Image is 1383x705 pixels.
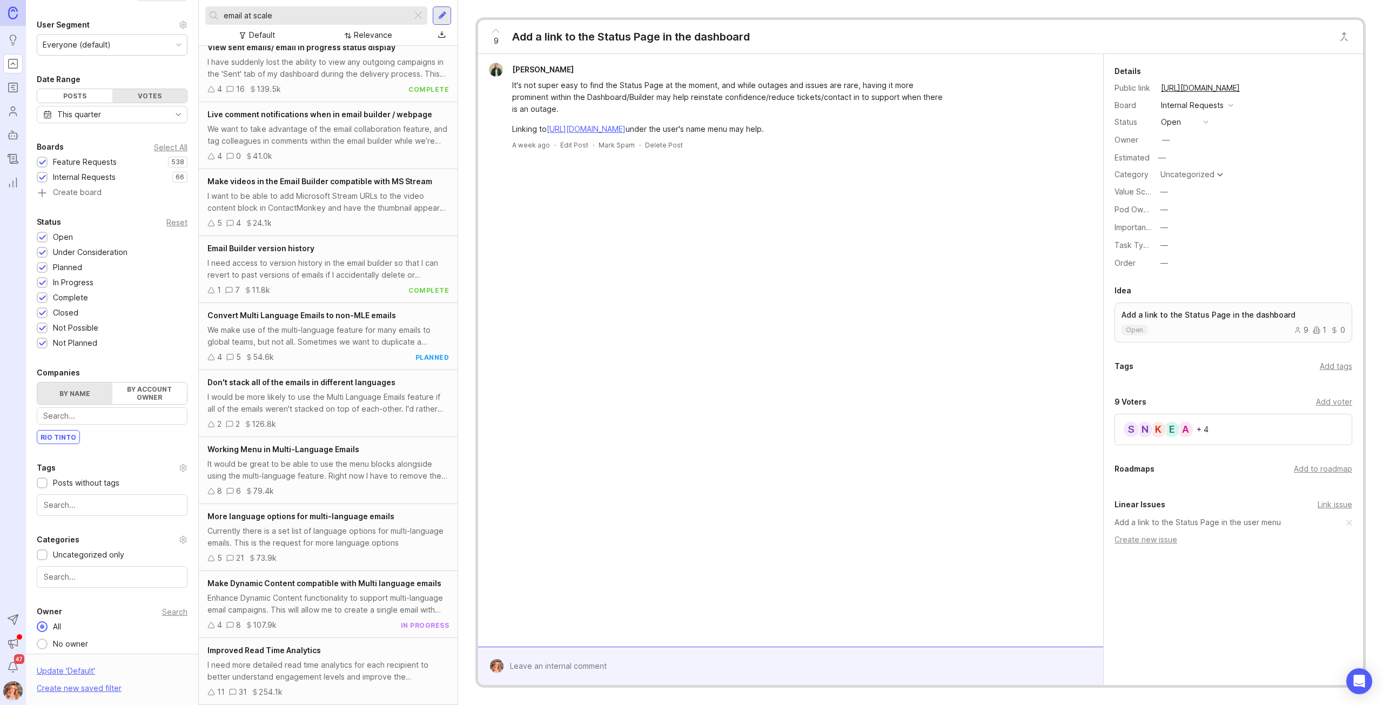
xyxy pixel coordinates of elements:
a: Make Dynamic Content compatible with Multi language emailsEnhance Dynamic Content functionality t... [199,571,458,638]
div: complete [408,85,449,94]
div: — [1160,239,1168,251]
div: Tags [1115,360,1133,373]
div: Select All [154,144,187,150]
button: Bronwen W [3,681,23,701]
a: [URL][DOMAIN_NAME] [547,124,626,133]
div: No owner [48,638,93,650]
a: Don't stack all of the emails in different languagesI would be more likely to use the Multi Langu... [199,370,458,437]
div: · [593,140,594,150]
div: 9 Voters [1115,395,1146,408]
div: Roadmaps [1115,462,1154,475]
div: E [1163,421,1180,438]
div: It would be great to be able to use the menu blocks alongside using the multi-language feature. R... [207,458,449,482]
div: Create new saved filter [37,682,122,694]
div: 0 [1331,326,1345,334]
button: Mark Spam [599,140,635,150]
div: Currently there is a set list of language options for multi-language emails. This is the request ... [207,525,449,549]
a: A week ago [512,140,550,150]
a: Convert Multi Language Emails to non-MLE emailsWe make use of the multi-language feature for many... [199,303,458,370]
div: Tags [37,461,56,474]
label: By account owner [112,382,187,404]
a: Reporting [3,173,23,192]
div: N [1136,421,1153,438]
div: Uncategorized [1160,171,1214,178]
div: 41.0k [253,150,272,162]
div: 2 [217,418,221,430]
div: — [1160,257,1168,269]
div: Reset [166,219,187,225]
label: By name [37,382,112,404]
div: This quarter [57,109,101,120]
div: 2 [236,418,240,430]
button: Announcements [3,634,23,653]
a: Working Menu in Multi-Language EmailsIt would be great to be able to use the menu blocks alongsid... [199,437,458,504]
div: Default [249,29,275,41]
div: Status [1115,116,1152,128]
div: 79.4k [253,485,274,497]
div: 73.9k [256,552,277,564]
div: Posts [37,89,112,103]
a: Create board [37,189,187,198]
div: — [1160,186,1168,198]
a: More language options for multi-language emailsCurrently there is a set list of language options ... [199,504,458,571]
div: Open Intercom Messenger [1346,668,1372,694]
div: Planned [53,261,82,273]
div: It's not super easy to find the Status Page at the moment, and while outages and issues are rare,... [512,79,944,115]
a: Dave Purcell[PERSON_NAME] [482,63,582,77]
svg: toggle icon [170,110,187,119]
div: Add a link to the Status Page in the dashboard [512,29,750,44]
div: Edit Post [560,140,588,150]
div: In Progress [53,277,93,288]
div: I want to be able to add Microsoft Stream URLs to the video content block in ContactMonkey and ha... [207,190,449,214]
div: Owner [37,605,62,618]
div: Not Planned [53,337,97,349]
div: 8 [217,485,222,497]
div: Internal Requests [1161,99,1224,111]
div: Linear Issues [1115,498,1165,511]
div: 54.6k [253,351,274,363]
div: Not Possible [53,322,98,334]
span: 9 [494,35,499,47]
label: Pod Ownership [1115,205,1170,214]
div: 11 [217,686,225,698]
div: 4 [217,150,222,162]
input: Search... [44,571,180,583]
img: Bronwen W [486,659,507,673]
div: Update ' Default ' [37,665,95,682]
div: Boards [37,140,64,153]
div: Votes [112,89,187,103]
span: More language options for multi-language emails [207,512,394,521]
div: Companies [37,366,80,379]
button: Send to Autopilot [3,610,23,629]
span: View sent emails/ email in progress status display [207,43,395,52]
a: Make videos in the Email Builder compatible with MS StreamI want to be able to add Microsoft Stre... [199,169,458,236]
div: Public link [1115,82,1152,94]
img: Dave Purcell [489,63,503,77]
div: I have suddenly lost the ability to view any outgoing campaigns in the 'Sent' tab of my dashboard... [207,56,449,80]
div: 24.1k [253,217,272,229]
div: — [1160,204,1168,216]
div: planned [415,353,449,362]
div: — [1162,134,1170,146]
a: Improved Read Time AnalyticsI need more detailed read time analytics for each recipient to better... [199,638,458,705]
button: Notifications [3,657,23,677]
div: Linking to under the user's name menu may help. [512,123,944,135]
div: 31 [239,686,247,698]
span: Make Dynamic Content compatible with Multi language emails [207,579,441,588]
div: I need access to version history in the email builder so that I can revert to past versions of em... [207,257,449,281]
div: Everyone (default) [43,39,111,51]
span: Don't stack all of the emails in different languages [207,378,395,387]
p: open [1126,326,1143,334]
div: 4 [217,619,222,631]
div: · [554,140,556,150]
div: Posts without tags [53,477,119,489]
button: Close button [1333,26,1355,48]
a: [URL][DOMAIN_NAME] [1158,81,1243,95]
span: Make videos in the Email Builder compatible with MS Stream [207,177,432,186]
a: Changelog [3,149,23,169]
div: Rio Tinto [37,431,79,444]
div: — [1160,221,1168,233]
div: — [1155,151,1169,165]
a: Portal [3,54,23,73]
div: Details [1115,65,1141,78]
